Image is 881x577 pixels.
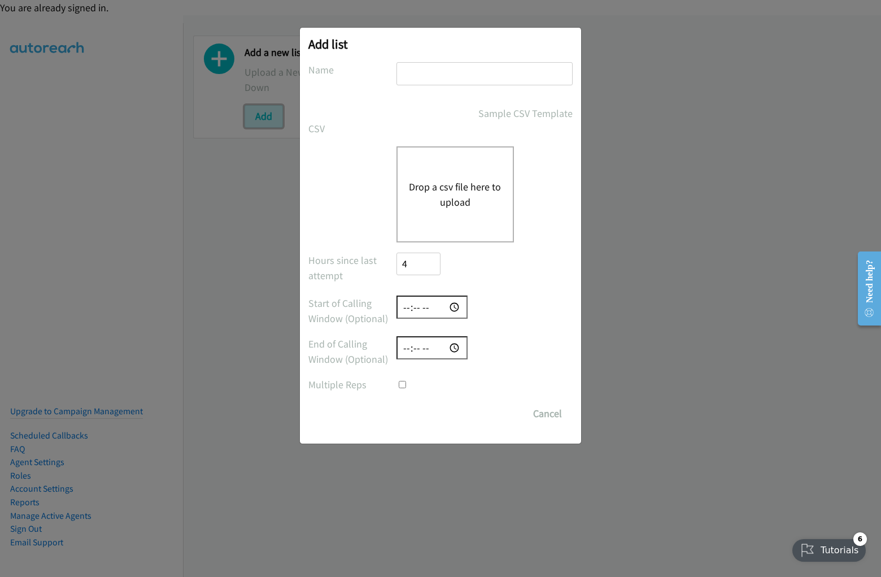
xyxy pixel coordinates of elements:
label: Start of Calling Window (Optional) [308,296,396,326]
label: Name [308,62,396,77]
label: Multiple Reps [308,377,396,392]
label: End of Calling Window (Optional) [308,336,396,367]
iframe: Resource Center [848,244,881,333]
label: Hours since last attempt [308,253,396,283]
a: Sample CSV Template [478,106,573,121]
button: Cancel [522,402,573,425]
h2: Add list [308,36,573,52]
button: Drop a csv file here to upload [409,179,501,210]
label: CSV [308,121,396,136]
iframe: Checklist [786,528,873,569]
